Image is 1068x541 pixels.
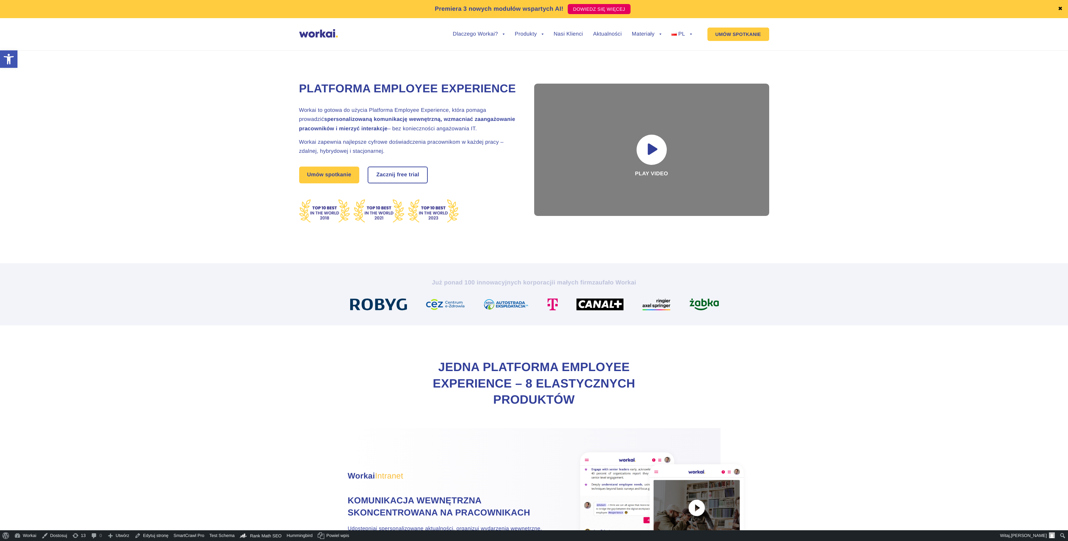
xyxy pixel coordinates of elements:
span: 13 [81,530,86,541]
h4: Komunikacja wewnętrzna skoncentrowana na pracownikach [348,494,549,519]
span: Powiel wpis [326,530,349,541]
a: Hummingbird [284,530,315,541]
a: SmartCrawl Pro [171,530,207,541]
span: Rank Math SEO [250,533,282,538]
h2: Już ponad 100 innowacyjnych korporacji zaufało Workai [348,278,721,286]
a: Aktualności [593,32,621,37]
span: 0 [99,530,102,541]
h2: Jedna Platforma Employee Experience – 8 elastycznych produktów [400,359,668,408]
a: Nasi Klienci [554,32,583,37]
span: PL [678,31,685,37]
a: Umów spotkanie [299,167,360,183]
a: UMÓW SPOTKANIE [707,28,769,41]
h3: Workai [348,470,549,482]
a: Produkty [515,32,544,37]
h1: Platforma Employee Experience [299,81,517,97]
a: ✖ [1058,6,1063,12]
h2: Workai zapewnia najlepsze cyfrowe doświadczenia pracownikom w każdej pracy – zdalnej, hybrydowej ... [299,138,517,156]
a: Materiały [632,32,661,37]
span: Utwórz [116,530,129,541]
h2: Workai to gotowa do użycia Platforma Employee Experience, która pomaga prowadzić – bez koniecznoś... [299,106,517,133]
span: [PERSON_NAME] [1011,533,1047,538]
a: Kokpit Rank Math [237,530,284,541]
a: Dostosuj [39,530,70,541]
div: Play video [534,84,769,216]
a: DOWIEDZ SIĘ WIĘCEJ [568,4,631,14]
p: Premiera 3 nowych modułów wspartych AI! [435,4,563,13]
a: Dlaczego Workai? [453,32,505,37]
strong: spersonalizowaną komunikację wewnętrzną, wzmacniać zaangażowanie pracowników i mierzyć interakcje [299,117,515,131]
a: Workai [12,530,39,541]
a: Edytuj stronę [132,530,171,541]
a: Zacznij free trial [368,167,427,183]
i: i małych firm [553,279,592,286]
span: Intranet [375,471,403,481]
a: Witaj, [998,530,1058,541]
a: Test Schema [207,530,237,541]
